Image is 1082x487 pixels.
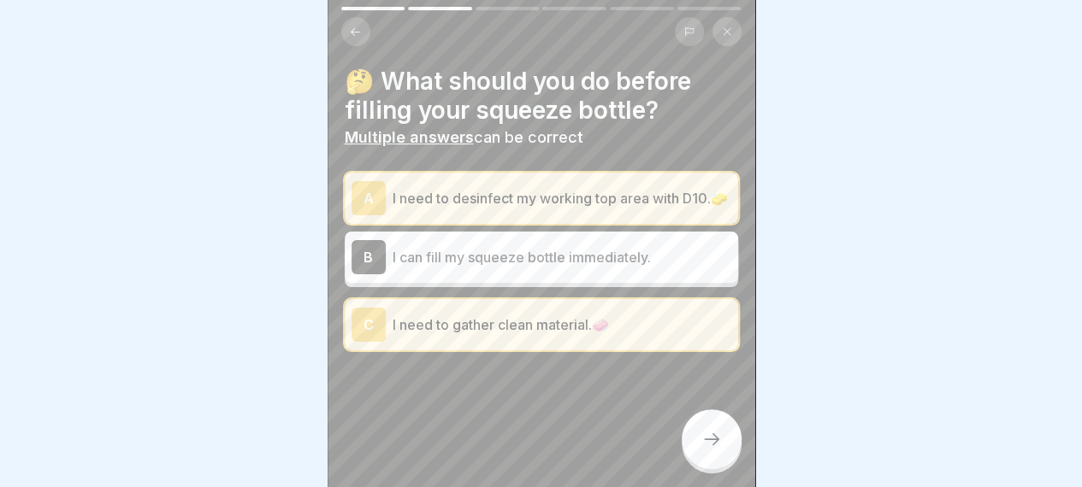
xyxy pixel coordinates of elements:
[352,308,386,342] div: C
[352,181,386,215] div: A
[345,67,738,125] h4: 🤔 What should you do before filling your squeeze bottle?
[393,188,731,208] p: I need to desinfect my working top area with D10.🧽
[345,128,474,146] b: Multiple answers
[352,240,386,274] div: B
[393,314,731,335] p: I need to gather clean material.🧼
[393,247,731,267] p: I can fill my squeeze bottle immediately.
[345,128,738,147] p: can be correct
